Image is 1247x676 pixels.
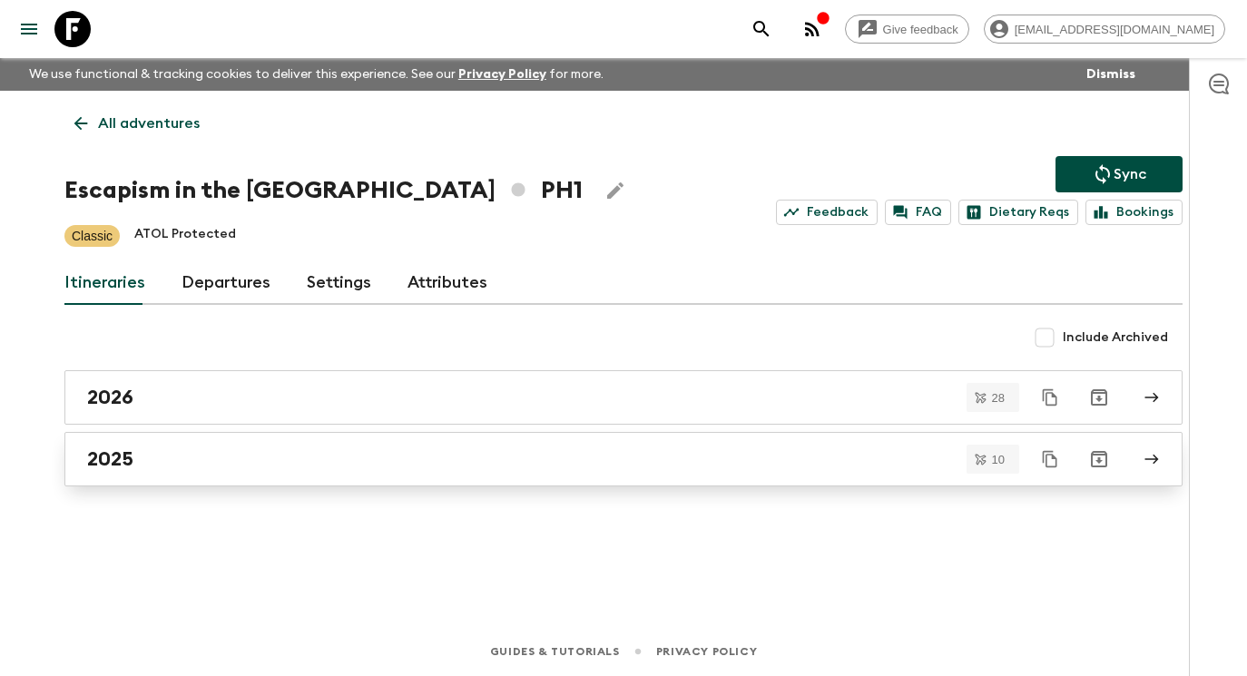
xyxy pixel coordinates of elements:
button: menu [11,11,47,47]
a: Attributes [407,261,487,305]
span: [EMAIL_ADDRESS][DOMAIN_NAME] [1005,23,1224,36]
div: [EMAIL_ADDRESS][DOMAIN_NAME] [984,15,1225,44]
a: 2025 [64,432,1183,486]
p: Classic [72,227,113,245]
button: Edit Adventure Title [597,172,633,209]
a: Settings [307,261,371,305]
a: Departures [182,261,270,305]
p: Sync [1114,163,1146,185]
a: FAQ [885,200,951,225]
h2: 2025 [87,447,133,471]
button: search adventures [743,11,780,47]
span: Include Archived [1063,328,1168,347]
span: Give feedback [873,23,968,36]
button: Sync adventure departures to the booking engine [1056,156,1183,192]
a: Guides & Tutorials [490,642,620,661]
button: Duplicate [1034,381,1066,414]
p: ATOL Protected [134,225,236,247]
span: 28 [981,392,1016,404]
h1: Escapism in the [GEOGRAPHIC_DATA] PH1 [64,172,583,209]
a: Bookings [1085,200,1183,225]
button: Archive [1081,379,1117,416]
a: Itineraries [64,261,145,305]
p: All adventures [98,113,200,134]
button: Duplicate [1034,443,1066,475]
button: Archive [1081,441,1117,477]
span: 10 [981,454,1016,465]
p: We use functional & tracking cookies to deliver this experience. See our for more. [22,58,611,91]
h2: 2026 [87,386,133,409]
a: All adventures [64,105,210,142]
a: Privacy Policy [656,642,757,661]
a: Dietary Reqs [958,200,1078,225]
button: Dismiss [1082,62,1140,87]
a: Give feedback [845,15,969,44]
a: Feedback [776,200,878,225]
a: 2026 [64,370,1183,425]
a: Privacy Policy [458,68,546,81]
